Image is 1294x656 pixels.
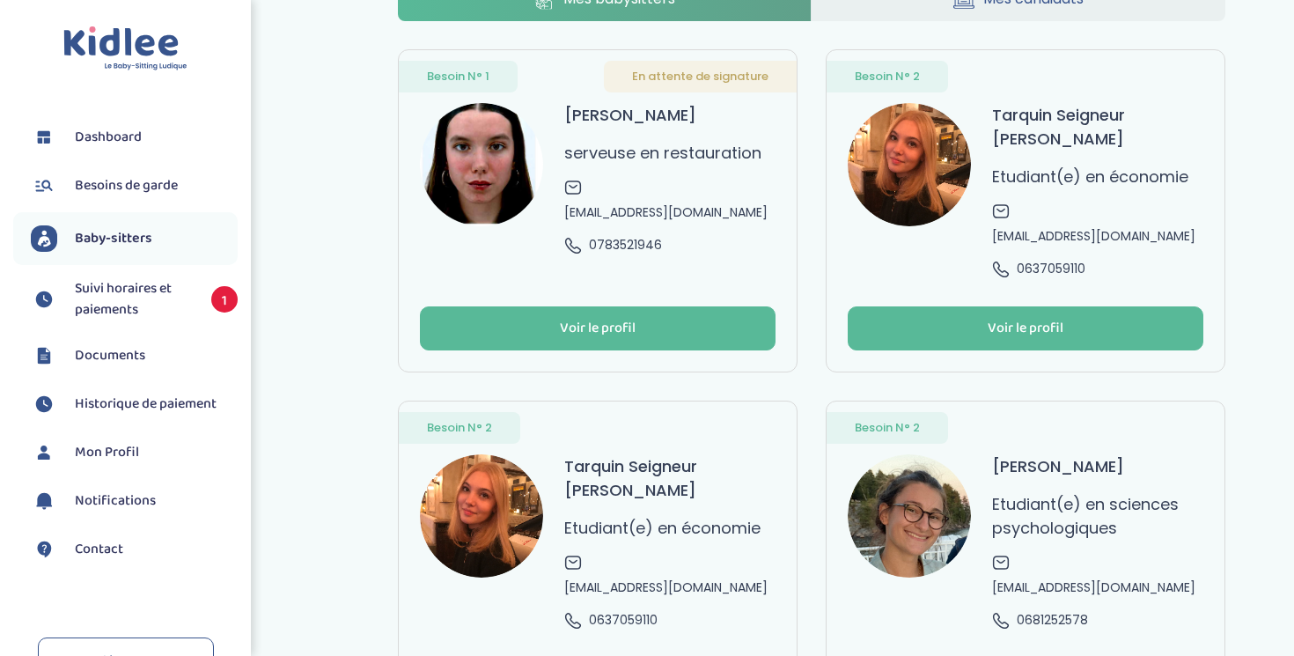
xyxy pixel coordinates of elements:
a: Contact [31,536,238,563]
span: Besoins de garde [75,175,178,196]
img: dashboard.svg [31,124,57,151]
span: [EMAIL_ADDRESS][DOMAIN_NAME] [564,203,768,222]
a: Documents [31,343,238,369]
span: 0681252578 [1017,611,1088,630]
span: Contact [75,539,123,560]
p: Etudiant(e) en sciences psychologiques [992,492,1203,540]
span: 1 [211,286,238,313]
span: Besoin N° 1 [427,68,489,85]
a: Suivi horaires et paiements 1 [31,278,238,321]
span: Besoin N° 2 [427,419,492,437]
span: Suivi horaires et paiements [75,278,194,321]
span: Baby-sitters [75,228,152,249]
a: Besoin N° 1 En attente de signature avatar [PERSON_NAME] serveuse en restauration [EMAIL_ADDRESS]... [398,49,798,372]
span: 0637059110 [589,611,658,630]
h3: [PERSON_NAME] [564,103,696,127]
h3: Tarquin Seigneur [PERSON_NAME] [564,454,776,502]
img: logo.svg [63,26,187,71]
span: [EMAIL_ADDRESS][DOMAIN_NAME] [564,579,768,597]
button: Voir le profil [848,306,1203,350]
img: suivihoraire.svg [31,391,57,417]
span: Mon Profil [75,442,139,463]
button: Voir le profil [420,306,776,350]
h3: [PERSON_NAME] [992,454,1124,478]
span: Documents [75,345,145,366]
span: Besoin N° 2 [855,68,920,85]
a: Mon Profil [31,439,238,466]
p: Etudiant(e) en économie [564,516,761,540]
img: documents.svg [31,343,57,369]
img: contact.svg [31,536,57,563]
span: 0783521946 [589,236,662,254]
img: avatar [848,454,971,578]
img: babysitters.svg [31,225,57,252]
span: [EMAIL_ADDRESS][DOMAIN_NAME] [992,579,1195,597]
span: En attente de signature [632,68,768,85]
img: profil.svg [31,439,57,466]
img: notification.svg [31,488,57,514]
h3: Tarquin Seigneur [PERSON_NAME] [992,103,1203,151]
span: [EMAIL_ADDRESS][DOMAIN_NAME] [992,227,1195,246]
a: Dashboard [31,124,238,151]
img: besoin.svg [31,173,57,199]
a: Baby-sitters [31,225,238,252]
span: Historique de paiement [75,394,217,415]
a: Notifications [31,488,238,514]
span: Notifications [75,490,156,512]
img: avatar [420,103,543,226]
a: Historique de paiement [31,391,238,417]
div: Voir le profil [988,319,1063,339]
span: Besoin N° 2 [855,419,920,437]
a: Besoin N° 2 avatar Tarquin Seigneur [PERSON_NAME] Etudiant(e) en économie [EMAIL_ADDRESS][DOMAIN_... [826,49,1225,372]
img: avatar [848,103,971,226]
img: suivihoraire.svg [31,286,57,313]
p: serveuse en restauration [564,141,761,165]
img: avatar [420,454,543,578]
p: Etudiant(e) en économie [992,165,1188,188]
span: 0637059110 [1017,260,1085,278]
span: Dashboard [75,127,142,148]
div: Voir le profil [560,319,636,339]
a: Besoins de garde [31,173,238,199]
